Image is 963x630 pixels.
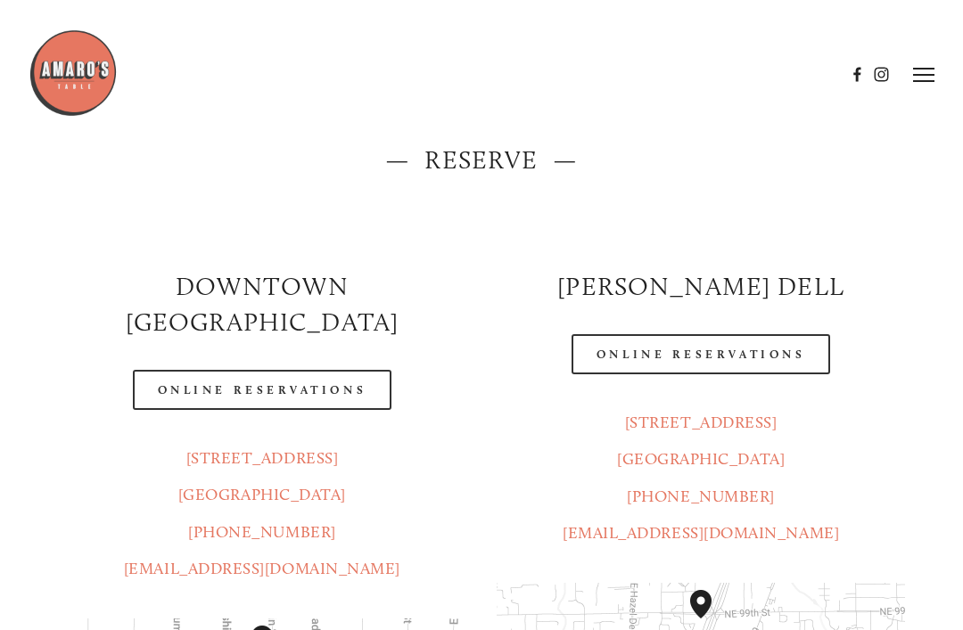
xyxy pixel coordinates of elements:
[133,370,391,410] a: Online Reservations
[58,142,905,177] h2: — Reserve —
[178,485,346,504] a: [GEOGRAPHIC_DATA]
[625,413,778,432] a: [STREET_ADDRESS]
[186,448,339,468] a: [STREET_ADDRESS]
[497,268,905,304] h2: [PERSON_NAME] DELL
[29,29,118,118] img: Amaro's Table
[58,268,466,340] h2: Downtown [GEOGRAPHIC_DATA]
[563,523,839,543] a: [EMAIL_ADDRESS][DOMAIN_NAME]
[188,522,336,542] a: [PHONE_NUMBER]
[572,334,830,374] a: Online Reservations
[627,487,775,506] a: [PHONE_NUMBER]
[617,449,785,469] a: [GEOGRAPHIC_DATA]
[124,559,400,578] a: [EMAIL_ADDRESS][DOMAIN_NAME]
